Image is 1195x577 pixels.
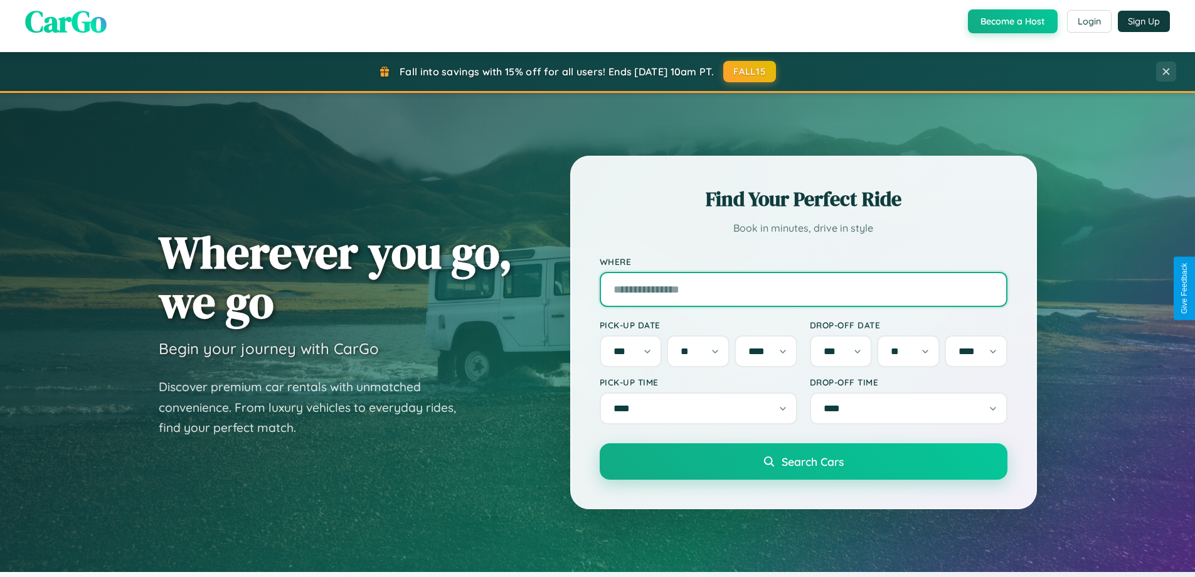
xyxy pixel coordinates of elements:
h1: Wherever you go, we go [159,227,513,326]
span: Search Cars [782,455,844,468]
label: Drop-off Time [810,377,1007,387]
h3: Begin your journey with CarGo [159,339,379,358]
span: Fall into savings with 15% off for all users! Ends [DATE] 10am PT. [400,65,714,78]
p: Book in minutes, drive in style [600,219,1007,237]
button: Become a Host [968,9,1058,33]
span: CarGo [25,1,107,42]
div: Give Feedback [1180,263,1189,314]
button: Search Cars [600,443,1007,480]
label: Where [600,256,1007,267]
label: Drop-off Date [810,320,1007,330]
label: Pick-up Date [600,320,797,330]
button: FALL15 [723,61,776,82]
label: Pick-up Time [600,377,797,387]
h2: Find Your Perfect Ride [600,185,1007,213]
p: Discover premium car rentals with unmatched convenience. From luxury vehicles to everyday rides, ... [159,377,472,438]
button: Login [1067,10,1112,33]
button: Sign Up [1118,11,1170,32]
